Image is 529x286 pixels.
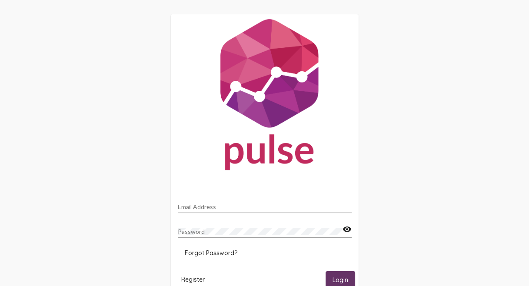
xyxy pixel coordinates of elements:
img: Pulse For Good Logo [171,14,359,179]
mat-icon: visibility [343,224,352,235]
button: Forgot Password? [178,245,244,261]
span: Register [181,276,205,283]
span: Forgot Password? [185,249,237,257]
span: Login [333,276,348,284]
